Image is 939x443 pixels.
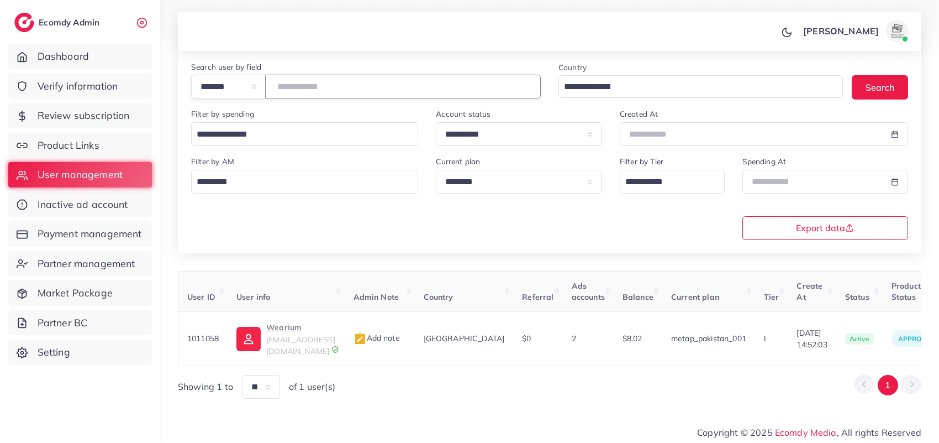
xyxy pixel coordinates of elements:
label: Created At [620,108,658,119]
div: Search for option [191,122,418,146]
span: User info [236,292,270,302]
span: [GEOGRAPHIC_DATA] [424,333,505,343]
label: Country [558,62,587,73]
img: avatar [886,20,908,42]
div: Search for option [620,170,725,194]
button: Search [852,75,908,99]
span: Showing 1 to [178,381,233,393]
a: Partner BC [8,310,152,336]
span: 2 [572,333,576,343]
input: Search for option [193,174,404,191]
span: , All rights Reserved [837,426,921,439]
span: Ads accounts [572,281,605,302]
span: approved [898,335,936,343]
span: Status [845,292,869,302]
input: Search for option [560,79,829,96]
a: Dashboard [8,44,152,69]
a: Review subscription [8,103,152,128]
span: $0 [522,333,531,343]
span: Product Links [38,138,99,153]
p: Wearium [266,321,335,334]
span: Market Package [38,286,113,300]
span: User ID [187,292,215,302]
span: Verify information [38,79,118,93]
span: $8.02 [623,333,642,343]
span: active [845,333,874,345]
a: User management [8,162,152,187]
span: Payment management [38,227,142,241]
span: Tier [764,292,779,302]
a: [PERSON_NAME]avatar [797,20,912,42]
img: admin_note.cdd0b510.svg [354,332,367,346]
label: Spending At [742,156,787,167]
span: [DATE] 14:52:03 [796,327,827,350]
input: Search for option [621,174,710,191]
img: ic-user-info.36bf1079.svg [236,327,261,351]
button: Go to page 1 [878,375,898,395]
a: Verify information [8,74,152,99]
ul: Pagination [854,375,921,395]
input: Search for option [193,126,404,143]
label: Filter by AM [191,156,234,167]
button: Export data [742,216,909,240]
span: 1011058 [187,333,219,343]
a: Payment management [8,221,152,247]
span: Current plan [671,292,719,302]
span: Export data [796,223,854,232]
a: Market Package [8,280,152,306]
div: Search for option [558,75,843,98]
label: Filter by Tier [620,156,663,167]
span: Inactive ad account [38,197,128,212]
span: Dashboard [38,49,89,64]
img: logo [14,13,34,32]
span: Copyright © 2025 [697,426,921,439]
span: Product Status [891,281,921,302]
a: logoEcomdy Admin [14,13,102,32]
p: [PERSON_NAME] [803,24,879,38]
span: Country [424,292,453,302]
span: Review subscription [38,108,130,123]
span: Create At [796,281,822,302]
span: Referral [522,292,553,302]
img: 9CAL8B2pu8EFxCJHYAAAAldEVYdGRhdGU6Y3JlYXRlADIwMjItMTItMDlUMDQ6NTg6MzkrMDA6MDBXSlgLAAAAJXRFWHRkYXR... [331,346,339,353]
a: Setting [8,340,152,365]
div: Search for option [191,170,418,194]
span: Setting [38,345,70,359]
span: metap_pakistan_001 [671,333,746,343]
a: Partner management [8,251,152,277]
span: User management [38,168,123,182]
a: Inactive ad account [8,192,152,217]
a: Ecomdy Media [775,427,837,438]
span: Admin Note [354,292,399,302]
span: Partner BC [38,316,88,330]
a: Product Links [8,133,152,158]
span: Partner management [38,257,135,271]
span: Balance [623,292,653,302]
label: Search user by field [191,61,261,72]
label: Current plan [436,156,480,167]
span: I [764,333,766,343]
h2: Ecomdy Admin [39,17,102,28]
span: [EMAIL_ADDRESS][DOMAIN_NAME] [266,335,335,356]
label: Filter by spending [191,108,254,119]
label: Account status [436,108,490,119]
a: Wearium[EMAIL_ADDRESS][DOMAIN_NAME] [236,321,335,357]
span: of 1 user(s) [289,381,335,393]
span: Add note [354,333,400,343]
